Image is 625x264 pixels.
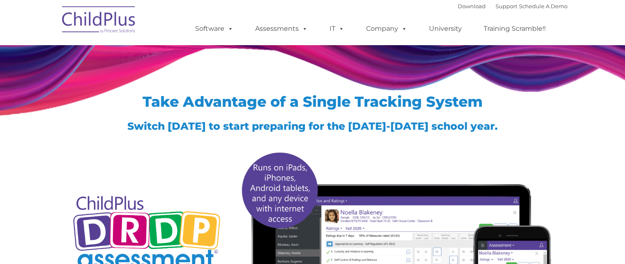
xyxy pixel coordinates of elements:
a: IT [321,21,353,37]
span: Switch [DATE] to start preparing for the [DATE]-[DATE] school year. [127,120,498,132]
a: Download [458,3,486,9]
a: University [421,21,470,37]
span: Take Advantage of a Single Tracking System [143,93,483,110]
font: | [458,3,567,9]
a: Training Scramble!! [475,21,554,37]
a: Company [358,21,415,37]
img: ChildPlus by Procare Solutions [58,0,140,41]
a: Support [496,3,517,9]
a: Schedule A Demo [519,3,567,9]
a: Software [187,21,242,37]
a: Assessments [247,21,316,37]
